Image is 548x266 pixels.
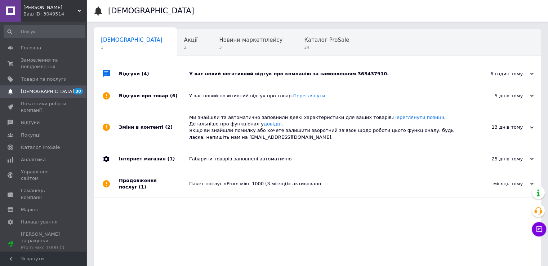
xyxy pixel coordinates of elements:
span: Головна [21,45,41,51]
div: Prom мікс 1000 (3 місяці) [21,244,67,257]
div: Продовження послуг [119,170,189,198]
span: Налаштування [21,219,58,225]
span: Маркет [21,207,39,213]
span: Покупці [21,132,40,138]
span: [PERSON_NAME] та рахунки [21,231,67,257]
span: [DEMOGRAPHIC_DATA] [101,37,162,43]
span: (4) [142,71,149,76]
div: Відгуки про товар [119,85,189,107]
span: Гаманець компанії [21,187,67,200]
span: [DEMOGRAPHIC_DATA] [21,88,74,95]
div: У вас новий негативний відгук про компанію за замовленням 365437910. [189,71,462,77]
div: Пакет послуг «Prom мікс 1000 (3 місяці)» активовано [189,181,462,187]
span: 30 [74,88,83,94]
div: 25 днів тому [462,156,534,162]
span: Замовлення та повідомлення [21,57,67,70]
span: 1 [101,45,162,50]
div: У вас новий позитивний відгук про товар. [189,93,462,99]
div: Ми знайшли та автоматично заповнили деякі характеристики для ваших товарів. . Детальніше про функ... [189,114,462,141]
h1: [DEMOGRAPHIC_DATA] [108,6,194,15]
span: 24 [304,45,349,50]
div: 6 годин тому [462,71,534,77]
a: довідці [264,121,282,127]
span: Акції [184,37,198,43]
span: Товари та послуги [21,76,67,83]
div: 13 днів тому [462,124,534,130]
div: Зміни в контенті [119,107,189,148]
span: Каталог ProSale [304,37,349,43]
span: (1) [167,156,175,161]
span: 3 [219,45,282,50]
span: Lukas [23,4,77,11]
a: Переглянути [293,93,325,98]
span: (2) [165,124,173,130]
a: Переглянути позиції [393,115,444,120]
span: Новини маркетплейсу [219,37,282,43]
span: 2 [184,45,198,50]
span: (6) [170,93,178,98]
input: Пошук [4,25,85,38]
span: Показники роботи компанії [21,101,67,114]
span: (1) [139,184,146,190]
span: Відгуки [21,119,40,126]
div: Ваш ID: 3049514 [23,11,86,17]
button: Чат з покупцем [532,222,546,236]
div: 5 днів тому [462,93,534,99]
div: Габарити товарів заповнені автоматично [189,156,462,162]
span: Управління сайтом [21,169,67,182]
span: Аналітика [21,156,46,163]
span: Каталог ProSale [21,144,60,151]
div: місяць тому [462,181,534,187]
div: Відгуки [119,63,189,85]
div: Інтернет магазин [119,148,189,170]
